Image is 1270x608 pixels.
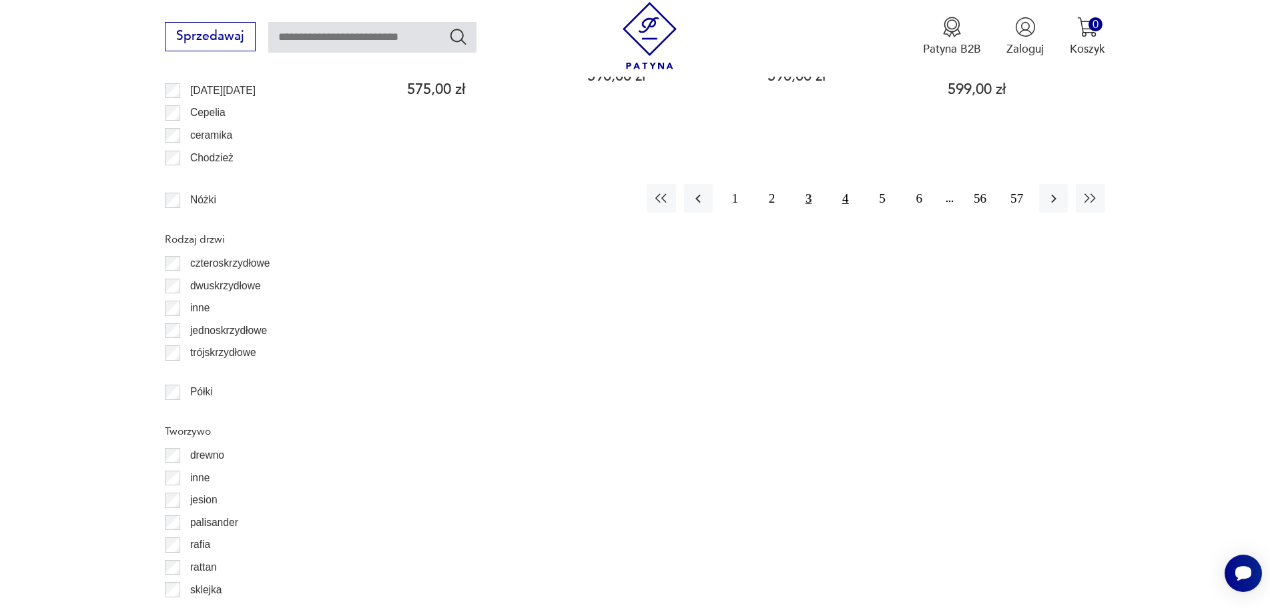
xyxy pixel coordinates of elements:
[1088,17,1102,31] div: 0
[587,69,737,83] p: 590,00 zł
[190,255,270,272] p: czteroskrzydłowe
[948,83,1098,97] p: 599,00 zł
[190,322,267,339] p: jednoskrzydłowe
[190,344,256,361] p: trójskrzydłowe
[942,17,962,37] img: Ikona medalu
[868,184,897,213] button: 5
[923,17,981,57] a: Ikona medaluPatyna B2B
[767,69,918,83] p: 590,00 zł
[794,184,823,213] button: 3
[190,171,230,189] p: Ćmielów
[831,184,860,213] button: 4
[190,127,232,144] p: ceramika
[1070,17,1105,57] button: 0Koszyk
[165,32,255,43] a: Sprzedawaj
[190,82,256,99] p: [DATE][DATE]
[923,17,981,57] button: Patyna B2B
[616,2,683,69] img: Patyna - sklep z meblami i dekoracjami vintage
[407,83,557,97] p: 575,00 zł
[190,383,213,401] p: Półki
[1002,184,1031,213] button: 57
[923,41,981,57] p: Patyna B2B
[190,447,224,464] p: drewno
[905,184,934,213] button: 6
[757,184,786,213] button: 2
[190,299,210,317] p: inne
[190,277,261,295] p: dwuskrzydłowe
[190,491,218,509] p: jesion
[190,581,222,599] p: sklejka
[966,184,994,213] button: 56
[1006,41,1044,57] p: Zaloguj
[1070,41,1105,57] p: Koszyk
[190,104,226,121] p: Cepelia
[190,559,217,576] p: rattan
[165,22,255,51] button: Sprzedawaj
[1006,17,1044,57] button: Zaloguj
[1015,17,1036,37] img: Ikonka użytkownika
[190,469,210,487] p: inne
[1225,555,1262,592] iframe: Smartsupp widget button
[165,231,361,248] p: Rodzaj drzwi
[448,27,468,46] button: Szukaj
[165,423,361,440] p: Tworzywo
[1077,17,1098,37] img: Ikona koszyka
[190,191,216,209] p: Nóżki
[721,184,749,213] button: 1
[190,514,238,531] p: palisander
[190,536,210,553] p: rafia
[190,149,234,167] p: Chodzież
